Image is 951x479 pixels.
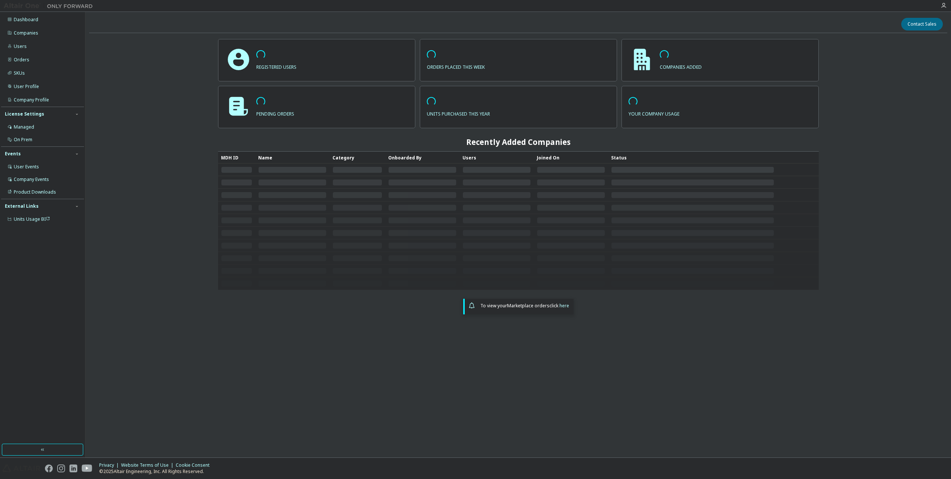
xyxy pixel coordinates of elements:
img: instagram.svg [57,465,65,472]
img: altair_logo.svg [2,465,40,472]
div: Status [611,152,774,164]
p: units purchased this year [427,109,490,117]
div: Privacy [99,462,121,468]
div: Managed [14,124,34,130]
img: facebook.svg [45,465,53,472]
div: Joined On [537,152,605,164]
div: Users [14,43,27,49]
p: registered users [256,62,296,70]
div: User Profile [14,84,39,90]
div: Category [332,152,382,164]
p: orders placed this week [427,62,485,70]
a: here [559,302,569,309]
span: Units Usage BI [14,216,50,222]
div: SKUs [14,70,25,76]
div: Onboarded By [388,152,457,164]
em: Marketplace orders [507,302,549,309]
span: To view your click [480,302,569,309]
div: Cookie Consent [176,462,214,468]
div: Orders [14,57,29,63]
img: linkedin.svg [69,465,77,472]
div: Users [462,152,531,164]
div: License Settings [5,111,44,117]
p: companies added [660,62,702,70]
img: youtube.svg [82,465,92,472]
div: Website Terms of Use [121,462,176,468]
div: External Links [5,203,39,209]
div: Company Profile [14,97,49,103]
img: Altair One [4,2,97,10]
p: pending orders [256,109,294,117]
div: MDH ID [221,152,252,164]
p: your company usage [629,109,679,117]
div: Product Downloads [14,189,56,195]
div: On Prem [14,137,32,143]
button: Contact Sales [901,18,943,30]
div: User Events [14,164,39,170]
h2: Recently Added Companies [218,137,819,147]
div: Events [5,151,21,157]
div: Companies [14,30,38,36]
div: Company Events [14,177,49,182]
div: Dashboard [14,17,38,23]
p: © 2025 Altair Engineering, Inc. All Rights Reserved. [99,468,214,475]
div: Name [258,152,327,164]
